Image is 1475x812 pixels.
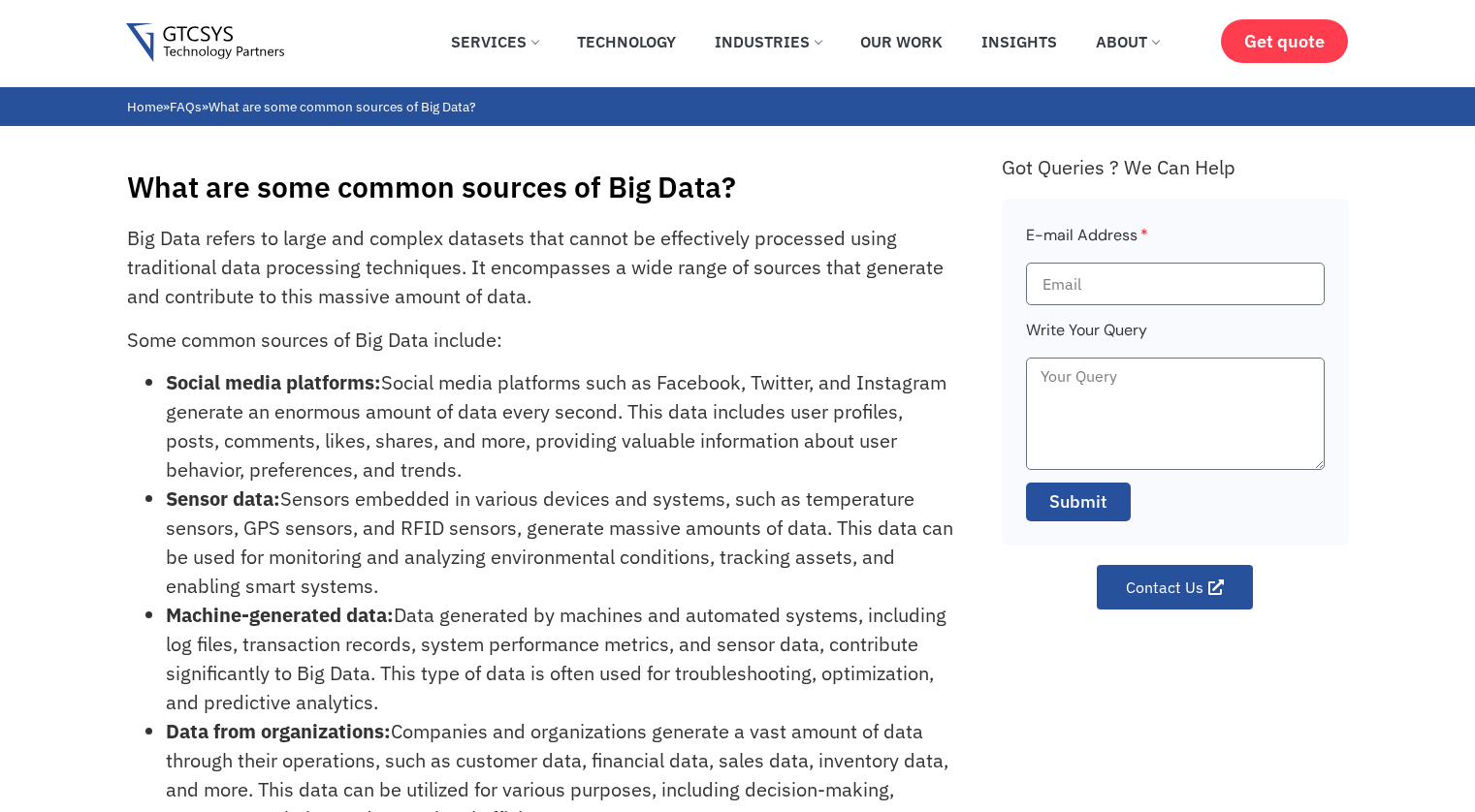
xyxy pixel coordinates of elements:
[166,484,958,601] li: Sensors embedded in various devices and systems, such as temperature sensors, GPS sensors, and RF...
[1081,20,1173,63] a: About
[127,98,475,115] span: » »
[846,20,957,63] a: Our Work
[127,98,163,115] a: Home
[562,20,690,63] a: Technology
[166,485,280,512] strong: Sensor data:
[126,23,284,63] img: Gtcsys logo
[166,718,391,744] strong: Data from organizations:
[166,368,958,484] li: Social media platforms such as Facebook, Twitter, and Instagram generate an enormous amount of da...
[1244,31,1325,51] span: Get quote
[166,369,381,395] strong: Social media platforms:
[208,98,475,115] span: What are some common sources of Big Data?
[1026,483,1131,521] button: Submit
[436,20,553,63] a: Services
[967,20,1072,63] a: Insights
[127,326,958,355] p: Some common sources of Big Data include:
[1221,19,1348,63] a: Get quote
[700,20,836,63] a: Industries
[1026,318,1147,358] label: Write Your Query
[1049,489,1107,515] span: Submit
[1026,223,1325,534] form: Faq Form
[1097,565,1253,609] a: Contact Us
[1026,263,1325,305] input: Email
[127,170,982,204] h1: What are some common sources of Big Data?
[1002,155,1349,179] div: Got Queries ? We Can Help
[166,602,394,628] strong: Machine-generated data:
[170,98,202,115] a: FAQs
[127,224,958,311] p: Big Data refers to large and complex datasets that cannot be effectively processed using traditio...
[1026,223,1148,263] label: E-mail Address
[1126,579,1203,595] span: Contact Us
[166,601,958,717] li: Data generated by machines and automated systems, including log files, transaction records, syste...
